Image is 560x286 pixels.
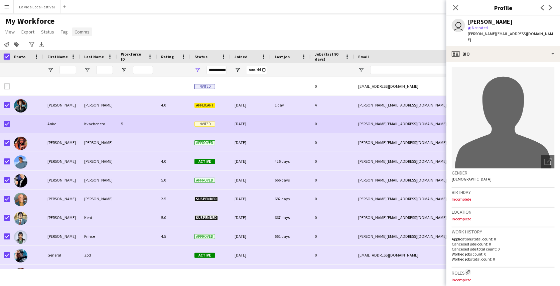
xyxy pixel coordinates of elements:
[231,96,271,114] div: [DATE]
[157,208,190,227] div: 5.0
[14,193,27,206] img: Charles Xavier
[452,277,555,282] p: Incomplete
[231,208,271,227] div: [DATE]
[311,96,354,114] div: 4
[315,52,342,62] span: Jobs (last 90 days)
[370,66,484,74] input: Email Filter Input
[80,265,117,283] div: Luthor
[271,171,311,189] div: 666 days
[468,31,553,42] span: [PERSON_NAME][EMAIL_ADDRESS][DOMAIN_NAME]
[235,67,241,73] button: Open Filter Menu
[41,29,54,35] span: Status
[468,19,513,25] div: [PERSON_NAME]
[14,268,27,281] img: Lex Luthor
[194,67,200,73] button: Open Filter Menu
[80,115,117,133] div: Kvachenera
[80,96,117,114] div: [PERSON_NAME]
[84,54,104,59] span: Last Name
[354,246,488,264] div: [EMAIL_ADDRESS][DOMAIN_NAME]
[354,227,488,245] div: [PERSON_NAME][EMAIL_ADDRESS][DOMAIN_NAME]
[271,208,311,227] div: 667 days
[311,77,354,95] div: 0
[38,27,57,36] a: Status
[121,67,127,73] button: Open Filter Menu
[231,265,271,283] div: [DATE]
[271,152,311,170] div: 426 days
[80,246,117,264] div: Zod
[14,99,27,113] img: Amanda Briggs
[311,190,354,208] div: 0
[275,54,290,59] span: Last job
[43,208,80,227] div: [PERSON_NAME]
[446,46,560,62] div: Bio
[14,137,27,150] img: Barbara Gorden
[14,155,27,169] img: Benjamin Grimm
[80,152,117,170] div: [PERSON_NAME]
[117,115,157,133] div: 5
[194,253,215,258] span: Active
[231,133,271,152] div: [DATE]
[59,66,76,74] input: First Name Filter Input
[43,190,80,208] div: [PERSON_NAME]
[194,140,215,145] span: Approved
[235,54,248,59] span: Joined
[43,227,80,245] div: [PERSON_NAME]
[43,265,80,283] div: Lex
[5,16,54,26] span: My Workforce
[133,66,153,74] input: Workforce ID Filter Input
[12,41,20,49] app-action-btn: Add to tag
[161,54,174,59] span: Rating
[452,170,555,176] h3: Gender
[84,67,90,73] button: Open Filter Menu
[247,66,267,74] input: Joined Filter Input
[194,159,215,164] span: Active
[14,54,25,59] span: Photo
[194,234,215,239] span: Approved
[194,178,215,183] span: Approved
[47,54,68,59] span: First Name
[452,257,555,262] p: Worked jobs total count: 0
[231,246,271,264] div: [DATE]
[271,265,311,283] div: 665 days
[354,115,488,133] div: [PERSON_NAME][EMAIL_ADDRESS][DOMAIN_NAME]
[311,133,354,152] div: 0
[452,229,555,235] h3: Work history
[96,66,113,74] input: Last Name Filter Input
[43,96,80,114] div: [PERSON_NAME]
[43,246,80,264] div: General
[358,54,369,59] span: Email
[157,152,190,170] div: 4.0
[311,171,354,189] div: 0
[194,122,215,127] span: Invited
[452,241,555,246] p: Cancelled jobs count: 0
[311,208,354,227] div: 0
[14,0,60,13] button: La vida Loca Festival
[354,265,488,283] div: [EMAIL_ADDRESS][DOMAIN_NAME]
[80,227,117,245] div: Prince
[231,115,271,133] div: [DATE]
[194,197,218,202] span: Suspended
[452,189,555,195] h3: Birthday
[19,27,37,36] a: Export
[43,133,80,152] div: [PERSON_NAME]
[452,176,492,182] span: [DEMOGRAPHIC_DATA]
[472,25,488,30] span: Not rated
[452,216,555,221] p: Incomplete
[271,227,311,245] div: 661 days
[61,29,68,35] span: Tag
[14,174,27,188] img: Bruce Wayne
[452,236,555,241] p: Applications total count: 0
[354,190,488,208] div: [PERSON_NAME][EMAIL_ADDRESS][DOMAIN_NAME]
[80,208,117,227] div: Kent
[14,230,27,244] img: Diana Prince
[47,67,53,73] button: Open Filter Menu
[5,29,15,35] span: View
[311,227,354,245] div: 0
[311,246,354,264] div: 0
[157,265,190,283] div: 3.0
[43,115,80,133] div: Anke
[194,103,215,108] span: Applicant
[354,133,488,152] div: [PERSON_NAME][EMAIL_ADDRESS][DOMAIN_NAME]
[37,41,45,49] app-action-btn: Export XLSX
[311,152,354,170] div: 0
